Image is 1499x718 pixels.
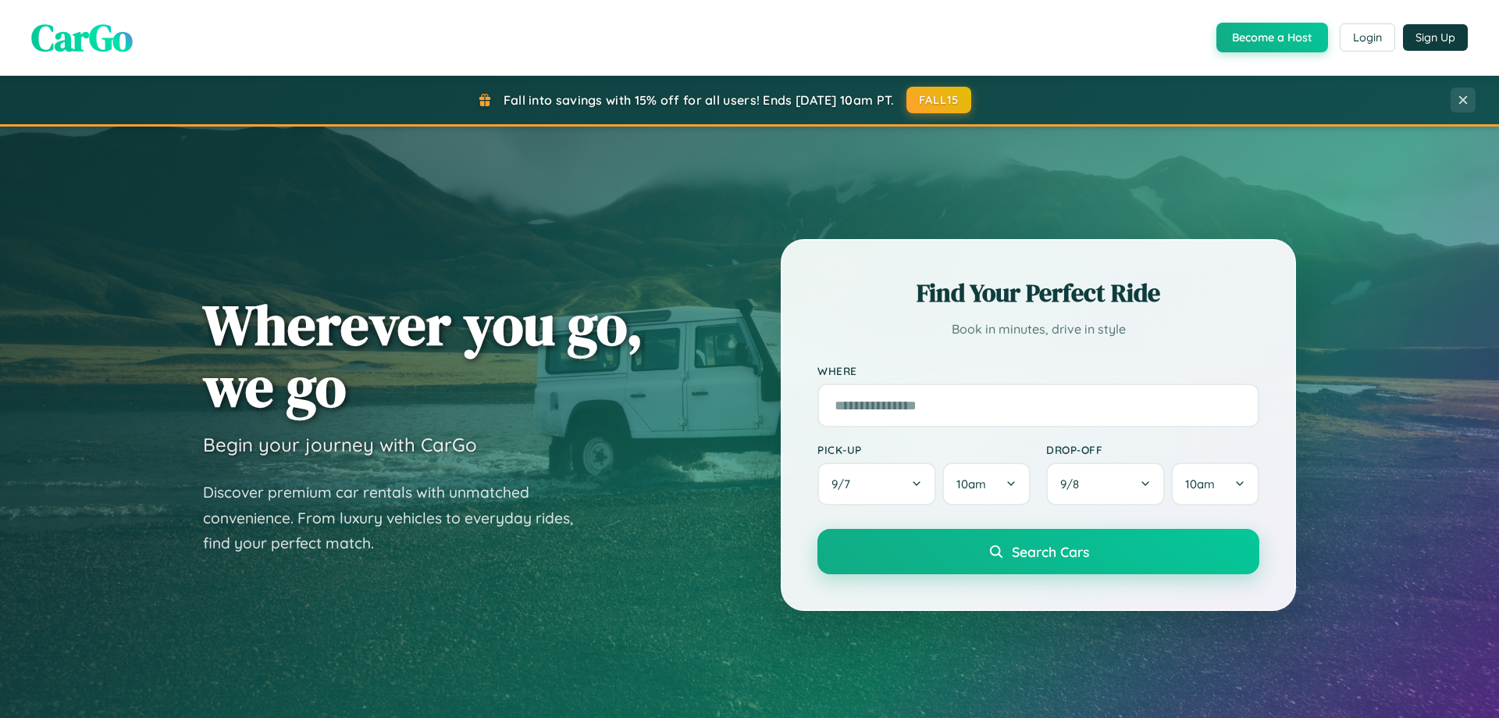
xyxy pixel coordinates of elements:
[906,87,972,113] button: FALL15
[1060,477,1087,491] span: 9 / 8
[817,276,1259,310] h2: Find Your Perfect Ride
[1185,477,1215,491] span: 10am
[831,477,858,491] span: 9 / 7
[203,433,477,456] h3: Begin your journey with CarGo
[1216,23,1328,52] button: Become a Host
[1340,23,1395,52] button: Login
[1403,24,1468,51] button: Sign Up
[1171,463,1259,505] button: 10am
[817,364,1259,377] label: Where
[1012,543,1089,560] span: Search Cars
[817,463,936,505] button: 9/7
[817,443,1031,456] label: Pick-up
[31,12,133,63] span: CarGo
[1046,443,1259,456] label: Drop-off
[203,294,643,417] h1: Wherever you go, we go
[942,463,1031,505] button: 10am
[203,480,593,556] p: Discover premium car rentals with unmatched convenience. From luxury vehicles to everyday rides, ...
[817,318,1259,341] p: Book in minutes, drive in style
[817,529,1259,574] button: Search Cars
[1046,463,1165,505] button: 9/8
[504,92,895,108] span: Fall into savings with 15% off for all users! Ends [DATE] 10am PT.
[956,477,986,491] span: 10am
